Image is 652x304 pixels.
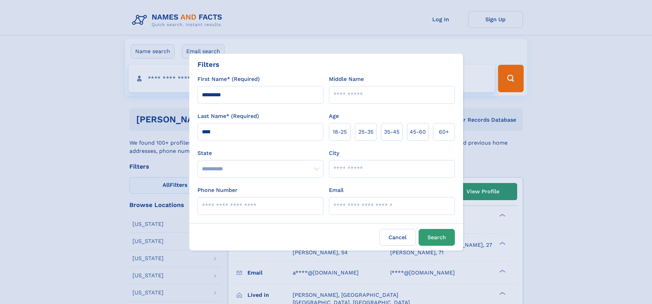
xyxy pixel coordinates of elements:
[410,128,426,136] span: 45‑60
[329,75,364,83] label: Middle Name
[329,112,339,120] label: Age
[197,186,238,194] label: Phone Number
[384,128,399,136] span: 35‑45
[329,149,339,157] label: City
[197,112,259,120] label: Last Name* (Required)
[333,128,347,136] span: 18‑25
[197,75,260,83] label: First Name* (Required)
[197,149,323,157] label: State
[329,186,344,194] label: Email
[419,229,455,246] button: Search
[439,128,449,136] span: 60+
[358,128,373,136] span: 25‑35
[197,59,219,70] div: Filters
[380,229,416,246] label: Cancel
